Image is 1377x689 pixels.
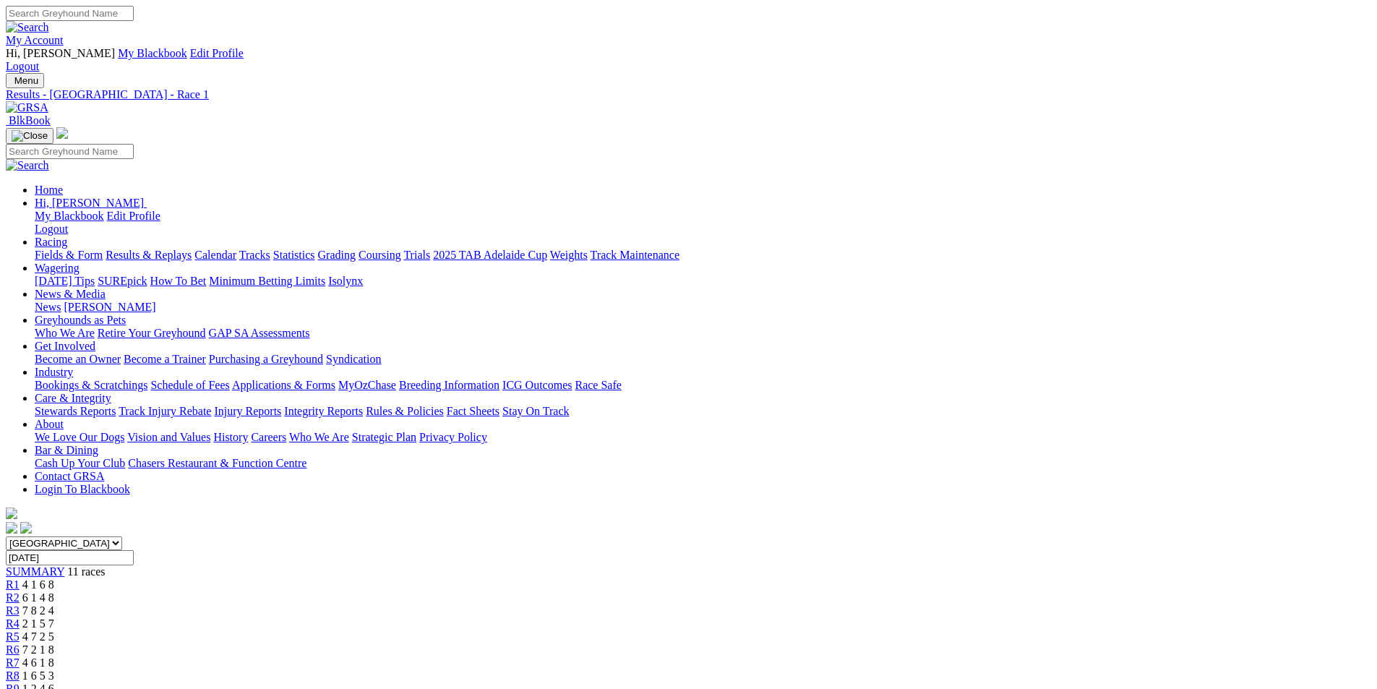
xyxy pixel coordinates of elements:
a: [DATE] Tips [35,275,95,287]
img: GRSA [6,101,48,114]
span: 4 6 1 8 [22,656,54,669]
input: Search [6,6,134,21]
a: Logout [6,60,39,72]
a: Injury Reports [214,405,281,417]
a: MyOzChase [338,379,396,391]
img: Search [6,21,49,34]
a: Fact Sheets [447,405,499,417]
a: Bar & Dining [35,444,98,456]
a: How To Bet [150,275,207,287]
a: 2025 TAB Adelaide Cup [433,249,547,261]
input: Select date [6,550,134,565]
a: About [35,418,64,430]
span: 1 6 5 3 [22,669,54,682]
a: ICG Outcomes [502,379,572,391]
a: Login To Blackbook [35,483,130,495]
a: Fields & Form [35,249,103,261]
div: My Account [6,47,1371,73]
a: Become an Owner [35,353,121,365]
a: Results & Replays [106,249,192,261]
a: My Account [6,34,64,46]
a: Who We Are [35,327,95,339]
a: Edit Profile [107,210,160,222]
a: Tracks [239,249,270,261]
a: SUREpick [98,275,147,287]
a: Cash Up Your Club [35,457,125,469]
a: Trials [403,249,430,261]
a: R2 [6,591,20,604]
a: R7 [6,656,20,669]
a: Purchasing a Greyhound [209,353,323,365]
a: Wagering [35,262,80,274]
a: Become a Trainer [124,353,206,365]
a: Who We Are [289,431,349,443]
a: R4 [6,617,20,630]
a: [PERSON_NAME] [64,301,155,313]
a: Calendar [194,249,236,261]
a: Chasers Restaurant & Function Centre [128,457,306,469]
button: Toggle navigation [6,73,44,88]
a: We Love Our Dogs [35,431,124,443]
a: Grading [318,249,356,261]
span: R6 [6,643,20,656]
div: Racing [35,249,1371,262]
a: Contact GRSA [35,470,104,482]
a: My Blackbook [35,210,104,222]
a: Vision and Values [127,431,210,443]
a: Applications & Forms [232,379,335,391]
a: Integrity Reports [284,405,363,417]
a: Racing [35,236,67,248]
a: Industry [35,366,73,378]
a: My Blackbook [118,47,187,59]
a: Edit Profile [190,47,244,59]
div: News & Media [35,301,1371,314]
div: Care & Integrity [35,405,1371,418]
a: Weights [550,249,588,261]
a: R1 [6,578,20,591]
span: Hi, [PERSON_NAME] [6,47,115,59]
a: News & Media [35,288,106,300]
div: Wagering [35,275,1371,288]
span: 7 2 1 8 [22,643,54,656]
a: R8 [6,669,20,682]
div: Results - [GEOGRAPHIC_DATA] - Race 1 [6,88,1371,101]
a: R5 [6,630,20,643]
a: BlkBook [6,114,51,127]
a: Coursing [359,249,401,261]
span: 7 8 2 4 [22,604,54,617]
span: 4 1 6 8 [22,578,54,591]
span: R3 [6,604,20,617]
span: 4 7 2 5 [22,630,54,643]
img: logo-grsa-white.png [6,508,17,519]
img: twitter.svg [20,522,32,534]
a: SUMMARY [6,565,64,578]
a: Stewards Reports [35,405,116,417]
a: Statistics [273,249,315,261]
span: 11 races [67,565,105,578]
a: History [213,431,248,443]
span: 6 1 4 8 [22,591,54,604]
span: BlkBook [9,114,51,127]
a: Rules & Policies [366,405,444,417]
a: Isolynx [328,275,363,287]
a: Greyhounds as Pets [35,314,126,326]
div: Get Involved [35,353,1371,366]
div: Industry [35,379,1371,392]
img: Search [6,159,49,172]
a: Privacy Policy [419,431,487,443]
div: Hi, [PERSON_NAME] [35,210,1371,236]
span: 2 1 5 7 [22,617,54,630]
span: Menu [14,75,38,86]
img: logo-grsa-white.png [56,127,68,139]
a: Schedule of Fees [150,379,229,391]
a: Logout [35,223,68,235]
div: Bar & Dining [35,457,1371,470]
a: Syndication [326,353,381,365]
a: Stay On Track [502,405,569,417]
